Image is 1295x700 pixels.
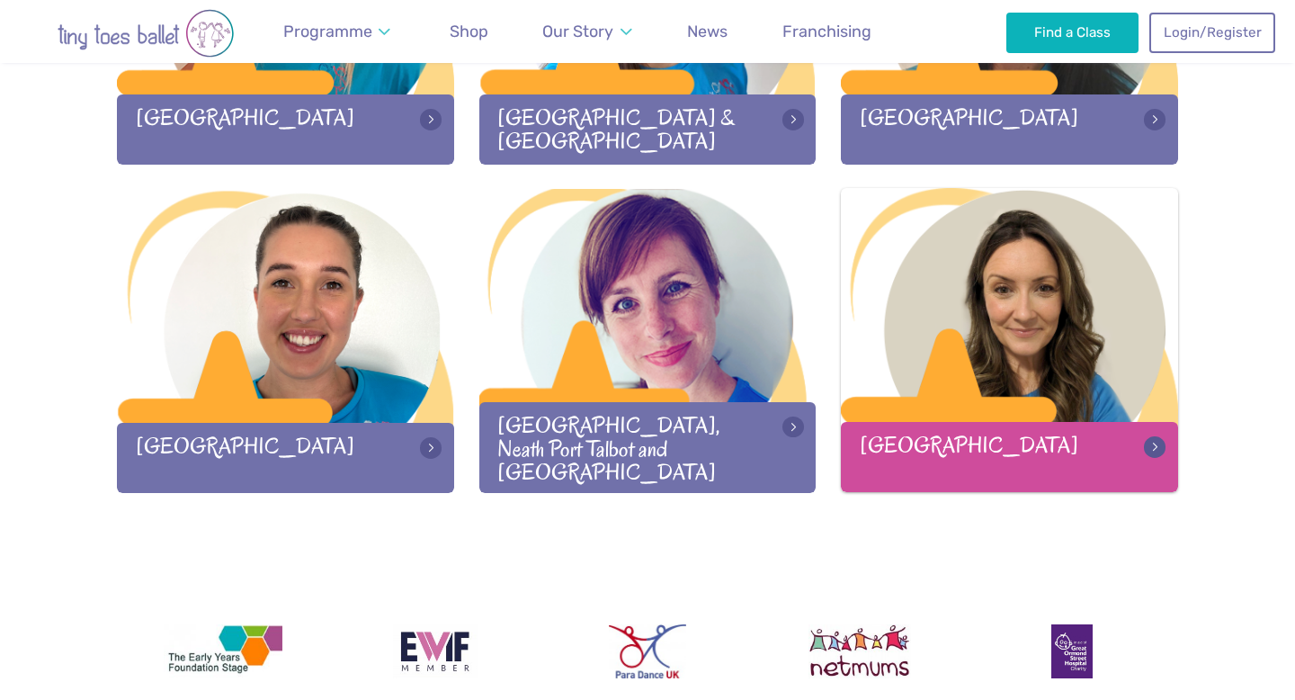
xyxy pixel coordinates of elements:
img: Para Dance UK [609,624,686,678]
span: Franchising [782,22,871,40]
a: News [679,12,736,52]
img: The Early Years Foundation Stage [164,624,282,678]
a: [GEOGRAPHIC_DATA], Neath Port Talbot and [GEOGRAPHIC_DATA] [479,189,817,492]
a: Programme [275,12,399,52]
div: [GEOGRAPHIC_DATA] [841,422,1178,491]
div: [GEOGRAPHIC_DATA] & [GEOGRAPHIC_DATA] [479,94,817,164]
div: [GEOGRAPHIC_DATA] [117,94,454,164]
img: tiny toes ballet [20,9,272,58]
a: [GEOGRAPHIC_DATA] [841,188,1178,491]
span: News [687,22,728,40]
span: Programme [283,22,372,40]
a: Login/Register [1149,13,1275,52]
a: Shop [442,12,496,52]
div: [GEOGRAPHIC_DATA], Neath Port Talbot and [GEOGRAPHIC_DATA] [479,402,817,492]
a: Find a Class [1006,13,1139,52]
img: Encouraging Women Into Franchising [393,624,478,678]
div: [GEOGRAPHIC_DATA] [117,423,454,492]
span: Our Story [542,22,613,40]
div: [GEOGRAPHIC_DATA] [841,94,1178,164]
a: Franchising [774,12,880,52]
a: Our Story [534,12,640,52]
span: Shop [450,22,488,40]
a: [GEOGRAPHIC_DATA] [117,189,454,492]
